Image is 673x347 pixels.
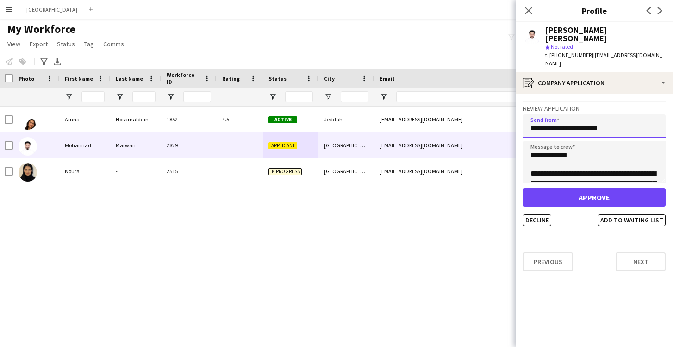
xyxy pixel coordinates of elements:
[222,75,240,82] span: Rating
[516,5,673,17] h3: Profile
[374,132,559,158] div: [EMAIL_ADDRESS][DOMAIN_NAME]
[38,56,50,67] app-action-btn: Advanced filters
[598,214,666,226] button: Add to waiting list
[374,107,559,132] div: [EMAIL_ADDRESS][DOMAIN_NAME]
[65,93,73,101] button: Open Filter Menu
[268,93,277,101] button: Open Filter Menu
[545,26,666,43] div: [PERSON_NAME] [PERSON_NAME]
[324,93,332,101] button: Open Filter Menu
[81,91,105,102] input: First Name Filter Input
[285,91,313,102] input: Status Filter Input
[523,104,666,113] h3: Review Application
[110,132,161,158] div: Marwan
[341,91,368,102] input: City Filter Input
[268,116,297,123] span: Active
[116,93,124,101] button: Open Filter Menu
[380,93,388,101] button: Open Filter Menu
[551,43,573,50] span: Not rated
[26,38,51,50] a: Export
[19,163,37,182] img: Noura -
[374,158,559,184] div: [EMAIL_ADDRESS][DOMAIN_NAME]
[167,71,200,85] span: Workforce ID
[183,91,211,102] input: Workforce ID Filter Input
[116,75,143,82] span: Last Name
[4,38,24,50] a: View
[19,0,85,19] button: [GEOGRAPHIC_DATA]
[324,75,335,82] span: City
[19,111,37,130] img: Amna Hosamalddin
[217,107,263,132] div: 4.5
[161,107,217,132] div: 1852
[616,252,666,271] button: Next
[523,214,551,226] button: Decline
[523,252,573,271] button: Previous
[516,72,673,94] div: Company application
[545,51,593,58] span: t. [PHONE_NUMBER]
[59,107,110,132] div: Amna
[7,40,20,48] span: View
[59,132,110,158] div: Mohannad
[30,40,48,48] span: Export
[81,38,98,50] a: Tag
[318,132,374,158] div: [GEOGRAPHIC_DATA]
[110,158,161,184] div: -
[59,158,110,184] div: Noura
[545,51,662,67] span: | [EMAIL_ADDRESS][DOMAIN_NAME]
[100,38,128,50] a: Comms
[161,158,217,184] div: 2515
[268,168,302,175] span: In progress
[380,75,394,82] span: Email
[318,158,374,184] div: [GEOGRAPHIC_DATA]
[110,107,161,132] div: Hosamalddin
[7,22,75,36] span: My Workforce
[57,40,75,48] span: Status
[523,188,666,207] button: Approve
[132,91,156,102] input: Last Name Filter Input
[52,56,63,67] app-action-btn: Export XLSX
[53,38,79,50] a: Status
[167,93,175,101] button: Open Filter Menu
[396,91,554,102] input: Email Filter Input
[268,142,297,149] span: Applicant
[19,137,37,156] img: Mohannad Marwan
[318,107,374,132] div: Jeddah
[84,40,94,48] span: Tag
[19,75,34,82] span: Photo
[65,75,93,82] span: First Name
[103,40,124,48] span: Comms
[268,75,287,82] span: Status
[161,132,217,158] div: 2829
